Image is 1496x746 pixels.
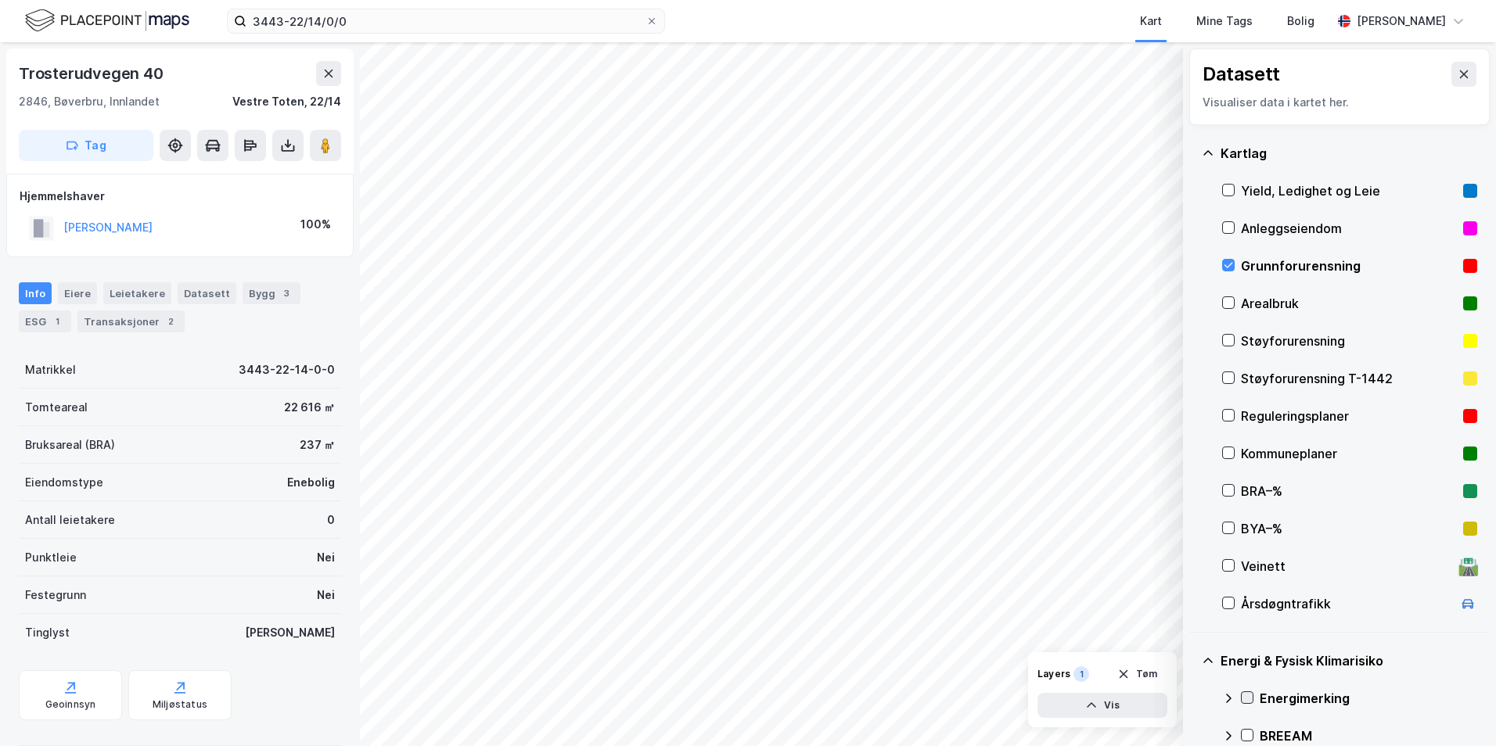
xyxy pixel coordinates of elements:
div: Bolig [1287,12,1314,30]
div: Arealbruk [1241,294,1457,313]
div: Enebolig [287,473,335,492]
input: Søk på adresse, matrikkel, gårdeiere, leietakere eller personer [246,9,646,33]
div: Tomteareal [25,398,88,417]
div: Tinglyst [25,623,70,642]
div: 1 [1073,666,1089,682]
img: logo.f888ab2527a4732fd821a326f86c7f29.svg [25,7,189,34]
div: Veinett [1241,557,1452,576]
div: Vestre Toten, 22/14 [232,92,341,111]
div: Støyforurensning T-1442 [1241,369,1457,388]
div: Kartlag [1221,144,1477,163]
div: Energimerking [1260,689,1477,708]
div: Transaksjoner [77,310,185,332]
div: Leietakere [103,282,171,304]
div: Geoinnsyn [45,698,96,711]
div: BREEAM [1260,726,1477,745]
div: Matrikkel [25,360,76,379]
div: Miljøstatus [153,698,207,711]
div: Anleggseiendom [1241,219,1457,238]
div: Eiendomstype [25,473,103,492]
div: 🛣️ [1458,556,1479,576]
div: Kart [1140,12,1162,30]
div: Hjemmelshaver [20,187,340,206]
div: Visualiser data i kartet her. [1203,93,1476,112]
div: 100% [300,215,331,234]
div: Reguleringsplaner [1241,407,1457,425]
div: BYA–% [1241,519,1457,538]
div: 2 [163,314,178,329]
div: Trosterudvegen 40 [19,61,167,86]
div: [PERSON_NAME] [1357,12,1446,30]
div: Grunnforurensning [1241,256,1457,275]
div: Eiere [58,282,97,304]
div: Punktleie [25,548,77,567]
div: Info [19,282,52,304]
div: Festegrunn [25,586,86,604]
div: Mine Tags [1196,12,1253,30]
button: Vis [1037,693,1167,718]
div: Årsdøgntrafikk [1241,594,1452,613]
div: Kommuneplaner [1241,444,1457,463]
div: 0 [327,511,335,529]
div: 237 ㎡ [300,436,335,454]
button: Tag [19,130,153,161]
button: Tøm [1107,662,1167,687]
div: 3443-22-14-0-0 [239,360,335,379]
div: Antall leietakere [25,511,115,529]
div: Støyforurensning [1241,332,1457,350]
div: Energi & Fysisk Klimarisiko [1221,651,1477,670]
div: Bruksareal (BRA) [25,436,115,454]
div: [PERSON_NAME] [245,623,335,642]
div: 22 616 ㎡ [284,398,335,417]
div: 2846, Bøverbru, Innlandet [19,92,160,111]
div: 1 [49,314,65,329]
div: Datasett [178,282,236,304]
div: Nei [317,586,335,604]
iframe: Chat Widget [1418,671,1496,746]
div: Nei [317,548,335,567]
div: Yield, Ledighet og Leie [1241,181,1457,200]
div: Datasett [1203,62,1280,87]
div: BRA–% [1241,482,1457,500]
div: Layers [1037,668,1070,680]
div: 3 [279,285,294,301]
div: ESG [19,310,71,332]
div: Bygg [243,282,300,304]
